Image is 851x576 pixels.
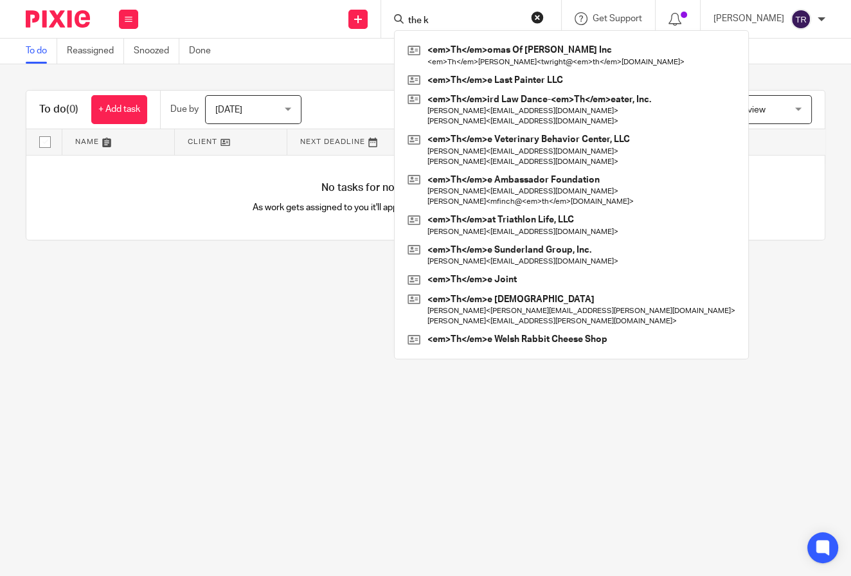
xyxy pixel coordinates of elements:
[26,39,57,64] a: To do
[91,95,147,124] a: + Add task
[66,104,78,114] span: (0)
[170,103,199,116] p: Due by
[189,39,220,64] a: Done
[593,14,642,23] span: Get Support
[26,181,825,195] h4: No tasks for now. Relax and enjoy your day!
[26,10,90,28] img: Pixie
[531,11,544,24] button: Clear
[226,201,625,214] p: As work gets assigned to you it'll appear here automatically, helping you stay organised.
[791,9,811,30] img: svg%3E
[39,103,78,116] h1: To do
[134,39,179,64] a: Snoozed
[407,15,523,27] input: Search
[67,39,124,64] a: Reassigned
[713,12,784,25] p: [PERSON_NAME]
[215,105,242,114] span: [DATE]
